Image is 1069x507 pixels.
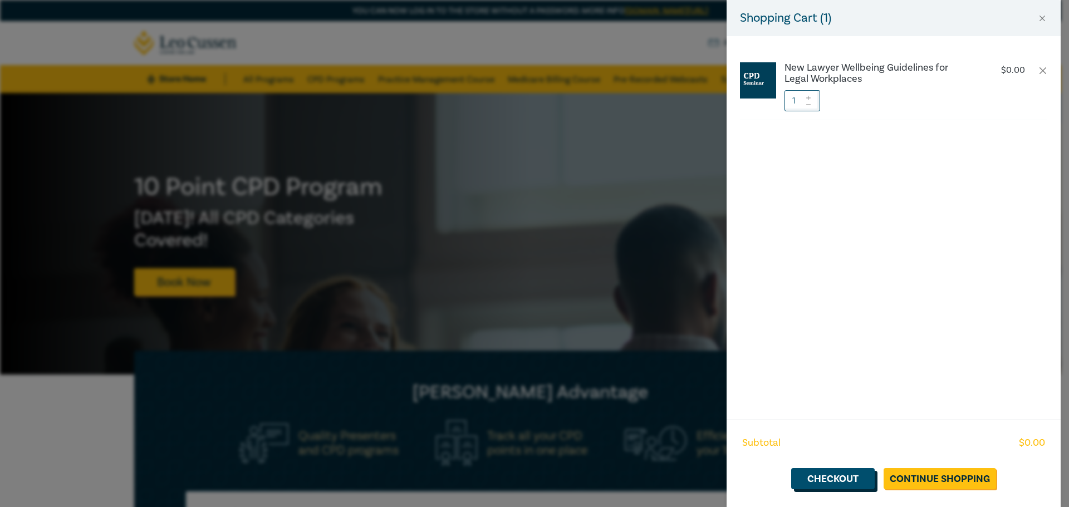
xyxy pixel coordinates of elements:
a: New Lawyer Wellbeing Guidelines for Legal Workplaces [784,62,969,85]
button: Close [1037,13,1047,23]
h5: Shopping Cart ( 1 ) [740,9,831,27]
p: $ 0.00 [1001,65,1025,76]
span: Subtotal [742,436,781,450]
input: 1 [784,90,820,111]
a: Continue Shopping [884,468,996,489]
a: Checkout [791,468,875,489]
img: CPD%20Seminar.jpg [740,62,776,99]
span: $ 0.00 [1019,436,1045,450]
